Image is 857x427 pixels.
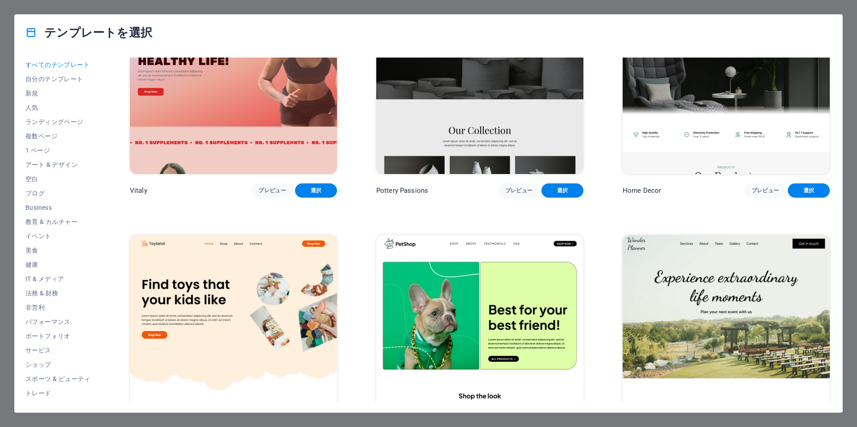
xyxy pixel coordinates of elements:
button: イベント [25,229,91,243]
button: 法務 & 財務 [25,286,91,300]
button: 選択 [541,183,583,198]
button: 教育 & カルチャー [25,215,91,229]
span: 美食 [25,247,91,254]
button: Business [25,200,91,215]
span: ショップ [25,361,91,368]
span: 選択 [302,187,330,194]
button: すべてのテンプレート [25,58,91,72]
span: トレード [25,390,91,397]
p: Pottery Passions [376,186,428,195]
span: アート & デザイン [25,161,91,168]
button: 旅行 [25,400,91,415]
h4: テンプレートを選択 [25,25,152,40]
button: ポートフォリオ [25,329,91,343]
span: IT & メディア [25,275,91,282]
button: 空白 [25,172,91,186]
span: すべてのテンプレート [25,61,91,68]
span: 1 ページ [25,147,91,154]
span: Business [25,204,91,211]
span: プレビュー [752,187,779,194]
span: ポートフォリオ [25,332,91,340]
button: 選択 [295,183,337,198]
p: Home Decor [623,186,661,195]
button: プレビュー [745,183,786,198]
span: 空白 [25,175,91,182]
span: 人気 [25,104,91,111]
button: アート & デザイン [25,158,91,172]
button: ブログ [25,186,91,200]
span: 選択 [795,187,823,194]
button: IT & メディア [25,272,91,286]
button: サービス [25,343,91,357]
button: 選択 [788,183,830,198]
span: 教育 & カルチャー [25,218,91,225]
span: ランディングページ [25,118,91,125]
span: 選択 [549,187,576,194]
button: スポーツ & ビューティ [25,372,91,386]
span: プレビュー [258,187,286,194]
span: パフォーマンス [25,318,91,325]
img: Pet Shop [376,235,583,426]
p: Vitaly [130,186,147,195]
button: 非営利 [25,300,91,315]
button: トレード [25,386,91,400]
span: 非営利 [25,304,91,311]
button: プレビュー [251,183,293,198]
span: サービス [25,347,91,354]
button: 健康 [25,257,91,272]
button: 1 ページ [25,143,91,158]
span: 自分のテンプレート [25,75,91,83]
button: パフォーマンス [25,315,91,329]
button: 新規 [25,86,91,100]
button: 人気 [25,100,91,115]
span: スポーツ & ビューティ [25,375,91,382]
span: 健康 [25,261,91,268]
span: イベント [25,232,91,240]
span: プレビュー [505,187,533,194]
span: 新規 [25,90,91,97]
button: ショップ [25,357,91,372]
span: ブログ [25,190,91,197]
button: 自分のテンプレート [25,72,91,86]
img: Toyland [130,235,337,426]
span: 法務 & 財務 [25,290,91,297]
button: プレビュー [498,183,540,198]
img: Wonder Planner [623,235,830,426]
button: 美食 [25,243,91,257]
button: ランディングページ [25,115,91,129]
button: 複数ページ [25,129,91,143]
span: 複数ページ [25,133,91,140]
